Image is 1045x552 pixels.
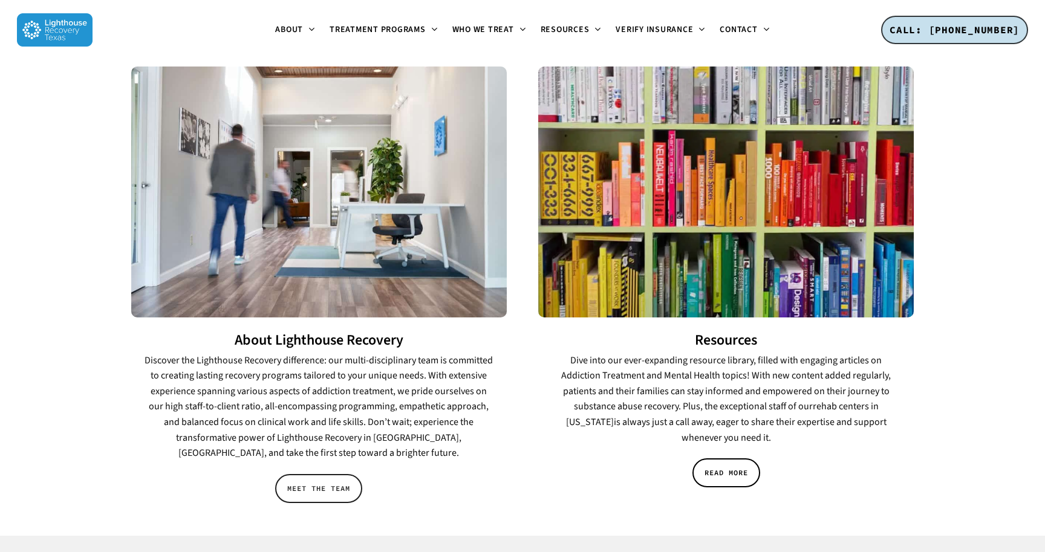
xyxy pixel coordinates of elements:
[890,24,1020,36] span: CALL: [PHONE_NUMBER]
[268,25,322,35] a: About
[881,16,1028,45] a: CALL: [PHONE_NUMBER]
[17,13,93,47] img: Lighthouse Recovery Texas
[275,474,362,503] a: MEET THE TEAM
[705,467,748,479] span: READ MORE
[712,25,776,35] a: Contact
[541,24,590,36] span: Resources
[131,67,507,317] img: PHP Treatment Center
[131,333,507,348] h3: About Lighthouse Recovery
[616,24,693,36] span: Verify Insurance
[452,24,514,36] span: Who We Treat
[533,25,609,35] a: Resources
[322,25,445,35] a: Treatment Programs
[550,353,902,446] p: Dive into our ever-expanding resource library, filled with engaging articles on Addiction Treatme...
[445,25,533,35] a: Who We Treat
[275,24,303,36] span: About
[608,25,712,35] a: Verify Insurance
[692,458,760,487] a: READ MORE
[566,400,879,429] span: rehab centers in [US_STATE]
[720,24,757,36] span: Contact
[538,333,914,348] h3: Resources
[330,24,426,36] span: Treatment Programs
[287,482,350,495] span: MEET THE TEAM
[143,353,495,461] p: Discover the Lighthouse Recovery difference: our multi-disciplinary team is committed to creating...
